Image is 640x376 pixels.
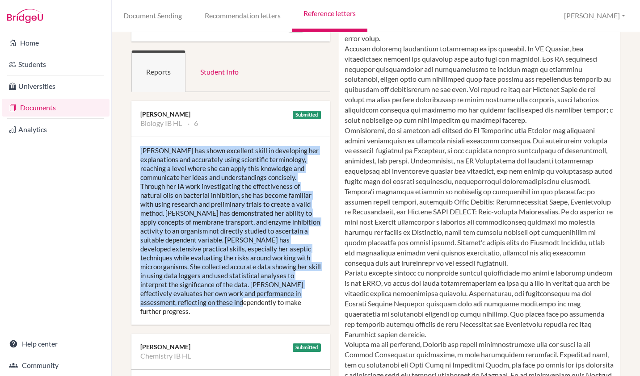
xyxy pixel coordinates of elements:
div: [PERSON_NAME] [140,343,321,351]
a: Community [2,356,109,374]
div: [PERSON_NAME] [140,110,321,119]
div: Submitted [293,343,321,352]
a: Home [2,34,109,52]
a: Students [2,55,109,73]
a: Universities [2,77,109,95]
li: 6 [188,119,198,128]
img: Bridge-U [7,9,43,23]
a: Documents [2,99,109,117]
div: [PERSON_NAME] has shown excellent skill in developing her explanations and accurately using scien... [131,137,330,325]
a: Analytics [2,121,109,138]
a: Student Info [185,50,253,92]
li: Chemistry IB HL [140,351,191,360]
li: Biology IB HL [140,119,182,128]
a: Help center [2,335,109,353]
a: Reports [131,50,185,92]
button: [PERSON_NAME] [560,8,629,24]
div: Submitted [293,111,321,119]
